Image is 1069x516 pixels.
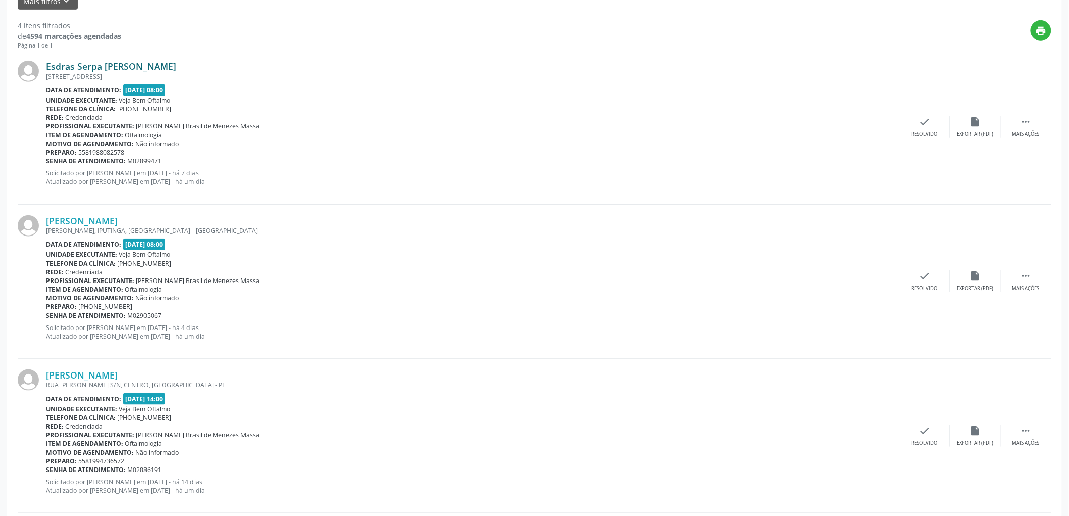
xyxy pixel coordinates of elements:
div: Resolvido [912,440,938,447]
div: Mais ações [1012,285,1040,292]
div: RUA [PERSON_NAME] S/N, CENTRO, [GEOGRAPHIC_DATA] - PE [46,381,900,389]
span: 5581994736572 [79,457,125,465]
span: Oftalmologia [125,439,162,448]
p: Solicitado por [PERSON_NAME] em [DATE] - há 4 dias Atualizado por [PERSON_NAME] em [DATE] - há um... [46,323,900,341]
span: M02886191 [128,465,162,474]
span: [PHONE_NUMBER] [118,413,172,422]
span: [PERSON_NAME] Brasil de Menezes Massa [136,431,260,439]
span: [PERSON_NAME] Brasil de Menezes Massa [136,122,260,130]
b: Motivo de agendamento: [46,448,134,457]
b: Telefone da clínica: [46,413,116,422]
b: Senha de atendimento: [46,311,126,320]
p: Solicitado por [PERSON_NAME] em [DATE] - há 7 dias Atualizado por [PERSON_NAME] em [DATE] - há um... [46,169,900,186]
div: [STREET_ADDRESS] [46,72,900,81]
b: Item de agendamento: [46,285,123,294]
span: Credenciada [66,422,103,431]
b: Rede: [46,268,64,276]
div: Exportar (PDF) [957,285,994,292]
i:  [1021,425,1032,436]
a: [PERSON_NAME] [46,215,118,226]
i: insert_drive_file [970,116,981,127]
span: Não informado [136,448,179,457]
b: Profissional executante: [46,431,134,439]
b: Item de agendamento: [46,131,123,139]
span: Credenciada [66,268,103,276]
b: Telefone da clínica: [46,259,116,268]
b: Unidade executante: [46,405,117,413]
button: print [1031,20,1051,41]
span: [PHONE_NUMBER] [118,105,172,113]
b: Data de atendimento: [46,240,121,249]
span: Não informado [136,294,179,302]
img: img [18,369,39,391]
div: [PERSON_NAME], IPUTINGA, [GEOGRAPHIC_DATA] - [GEOGRAPHIC_DATA] [46,226,900,235]
b: Profissional executante: [46,276,134,285]
span: [PERSON_NAME] Brasil de Menezes Massa [136,276,260,285]
span: 5581988082578 [79,148,125,157]
span: Veja Bem Oftalmo [119,250,171,259]
span: [DATE] 14:00 [123,393,166,405]
div: Mais ações [1012,131,1040,138]
span: [DATE] 08:00 [123,239,166,250]
span: [DATE] 08:00 [123,84,166,96]
b: Unidade executante: [46,96,117,105]
b: Preparo: [46,148,77,157]
span: M02899471 [128,157,162,165]
div: Exportar (PDF) [957,131,994,138]
span: [PHONE_NUMBER] [118,259,172,268]
span: M02905067 [128,311,162,320]
i:  [1021,116,1032,127]
span: Credenciada [66,113,103,122]
b: Preparo: [46,302,77,311]
img: img [18,61,39,82]
b: Telefone da clínica: [46,105,116,113]
a: Esdras Serpa [PERSON_NAME] [46,61,176,72]
b: Senha de atendimento: [46,465,126,474]
div: Página 1 de 1 [18,41,121,50]
i: insert_drive_file [970,425,981,436]
span: Veja Bem Oftalmo [119,405,171,413]
div: de [18,31,121,41]
b: Unidade executante: [46,250,117,259]
span: Oftalmologia [125,285,162,294]
b: Rede: [46,113,64,122]
b: Rede: [46,422,64,431]
div: Resolvido [912,285,938,292]
b: Profissional executante: [46,122,134,130]
b: Item de agendamento: [46,439,123,448]
p: Solicitado por [PERSON_NAME] em [DATE] - há 14 dias Atualizado por [PERSON_NAME] em [DATE] - há u... [46,478,900,495]
img: img [18,215,39,237]
span: Não informado [136,139,179,148]
b: Data de atendimento: [46,395,121,403]
strong: 4594 marcações agendadas [26,31,121,41]
i: print [1036,25,1047,36]
i:  [1021,270,1032,282]
a: [PERSON_NAME] [46,369,118,381]
i: insert_drive_file [970,270,981,282]
span: [PHONE_NUMBER] [79,302,133,311]
div: Exportar (PDF) [957,440,994,447]
b: Preparo: [46,457,77,465]
span: Veja Bem Oftalmo [119,96,171,105]
div: 4 itens filtrados [18,20,121,31]
b: Senha de atendimento: [46,157,126,165]
i: check [919,270,931,282]
span: Oftalmologia [125,131,162,139]
i: check [919,116,931,127]
b: Motivo de agendamento: [46,139,134,148]
b: Data de atendimento: [46,86,121,95]
i: check [919,425,931,436]
b: Motivo de agendamento: [46,294,134,302]
div: Resolvido [912,131,938,138]
div: Mais ações [1012,440,1040,447]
